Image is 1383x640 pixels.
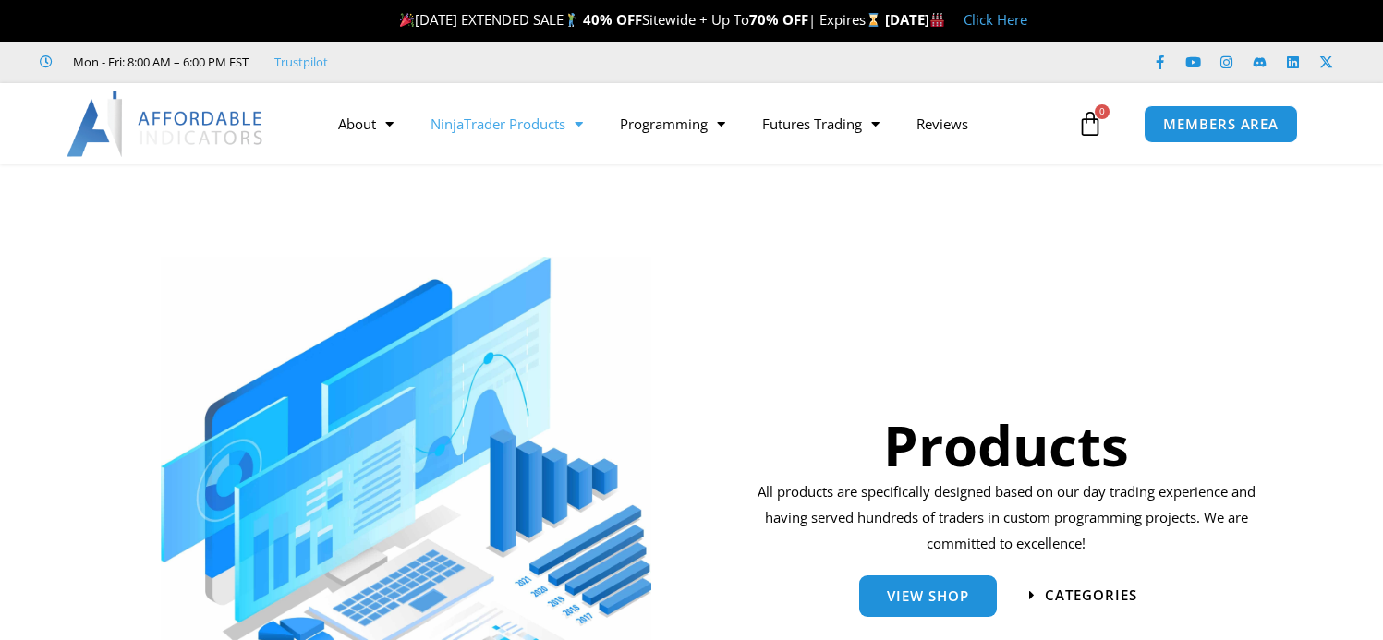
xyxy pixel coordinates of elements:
[885,10,945,29] strong: [DATE]
[744,103,898,145] a: Futures Trading
[751,479,1262,557] p: All products are specifically designed based on our day trading experience and having served hund...
[68,51,249,73] span: Mon - Fri: 8:00 AM – 6:00 PM EST
[751,406,1262,484] h1: Products
[964,10,1027,29] a: Click Here
[1095,104,1110,119] span: 0
[749,10,808,29] strong: 70% OFF
[1163,117,1279,131] span: MEMBERS AREA
[930,13,944,27] img: 🏭
[1144,105,1298,143] a: MEMBERS AREA
[887,589,969,603] span: View Shop
[1029,588,1137,602] a: categories
[395,10,885,29] span: [DATE] EXTENDED SALE Sitewide + Up To | Expires
[1049,97,1131,151] a: 0
[320,103,412,145] a: About
[583,10,642,29] strong: 40% OFF
[274,51,328,73] a: Trustpilot
[564,13,578,27] img: 🏌️‍♂️
[400,13,414,27] img: 🎉
[412,103,601,145] a: NinjaTrader Products
[601,103,744,145] a: Programming
[1045,588,1137,602] span: categories
[898,103,987,145] a: Reviews
[867,13,880,27] img: ⌛
[859,575,997,617] a: View Shop
[67,91,265,157] img: LogoAI | Affordable Indicators – NinjaTrader
[320,103,1072,145] nav: Menu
